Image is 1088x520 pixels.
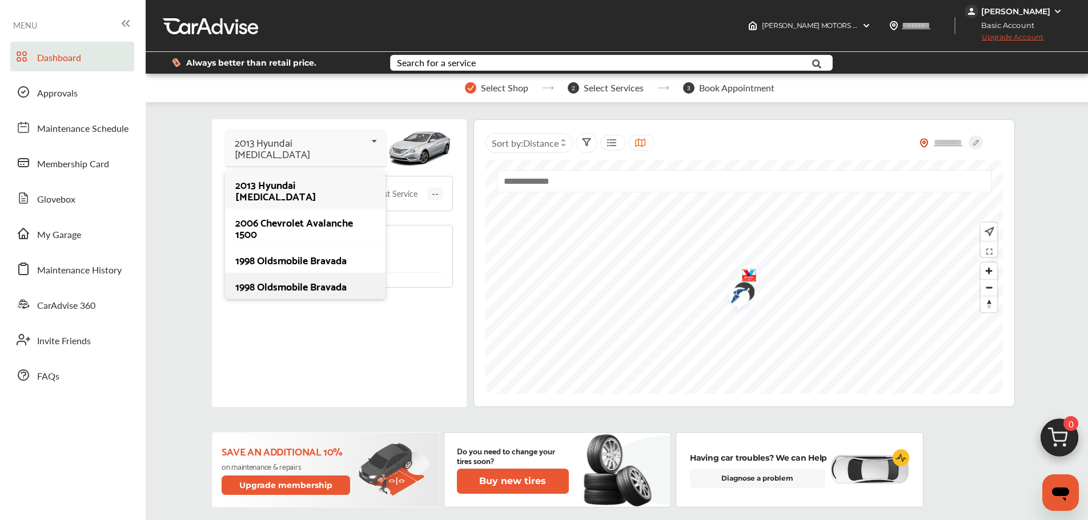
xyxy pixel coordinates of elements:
span: FAQs [37,369,59,384]
a: Maintenance History [10,254,134,284]
span: MENU [13,21,37,30]
span: Zoom out [981,280,997,296]
img: location_vector.a44bc228.svg [889,21,898,30]
span: Maintenance Schedule [37,122,129,136]
span: Select Services [584,83,644,93]
a: Approvals [10,77,134,107]
button: Reset bearing to north [981,296,997,312]
p: Do you need to change your tires soon? [457,446,569,465]
img: jVpblrzwTbfkPYzPPzSLxeg0AAAAASUVORK5CYII= [965,5,978,18]
img: header-divider.bc55588e.svg [954,17,955,34]
span: 0 [1063,416,1078,431]
div: Map marker [720,281,749,315]
div: 2006 Chevrolet Avalanche 1500 [235,216,375,239]
span: 2 [568,82,579,94]
img: recenter.ce011a49.svg [982,225,994,238]
div: Map marker [725,276,754,311]
p: Having car troubles? We can Help [690,452,827,464]
div: 1998 Oldsmobile Bravada [235,280,375,292]
img: WGsFRI8htEPBVLJbROoPRyZpYNWhNONpIPPETTm6eUC0GeLEiAAAAAElFTkSuQmCC [1053,7,1062,16]
div: Map marker [728,280,757,303]
img: stepper-arrow.e24c07c6.svg [542,86,554,90]
a: Diagnose a problem [690,469,825,488]
a: FAQs [10,360,134,390]
img: logo-goodyear.png [720,281,750,315]
span: Dashboard [37,51,81,66]
a: Buy new tires [457,469,571,494]
span: My Garage [37,228,81,243]
span: Sort by : [492,136,559,150]
button: Zoom out [981,279,997,296]
a: CarAdvise 360 [10,289,134,319]
img: stepper-checkmark.b5569197.svg [465,82,476,94]
span: Invite Friends [37,334,91,349]
span: Last Service [376,190,417,197]
div: [PERSON_NAME] [981,6,1050,17]
span: Select Shop [481,83,528,93]
p: Save an additional 10% [222,445,352,457]
span: Maintenance History [37,263,122,278]
img: dollor_label_vector.a70140d1.svg [172,58,180,67]
span: Book Appointment [699,83,774,93]
img: mobile_8639_st0640_046.jpg [386,122,453,172]
a: Dashboard [10,42,134,71]
span: Upgrade Account [965,33,1043,47]
span: Distance [523,136,559,150]
a: My Garage [10,219,134,248]
span: Glovebox [37,192,75,207]
canvas: Map [485,160,1003,394]
button: Zoom in [981,263,997,279]
span: Basic Account [966,19,1043,31]
img: header-down-arrow.9dd2ce7d.svg [862,21,871,30]
img: cart_icon.3d0951e8.svg [1032,413,1087,468]
button: Upgrade membership [222,475,351,495]
img: cardiogram-logo.18e20815.svg [893,449,910,466]
span: CarAdvise 360 [37,299,95,313]
a: Glovebox [10,183,134,213]
iframe: Button to launch messaging window [1042,474,1079,511]
button: Buy new tires [457,469,569,494]
span: 3 [683,82,694,94]
a: Maintenance Schedule [10,112,134,142]
img: diagnose-vehicle.c84bcb0a.svg [829,454,909,485]
span: Approvals [37,86,78,101]
div: Map marker [730,259,758,295]
img: stepper-arrow.e24c07c6.svg [657,86,669,90]
div: 2013 Hyundai [MEDICAL_DATA] [235,136,367,159]
span: -- [427,187,443,200]
img: new-tire.a0c7fe23.svg [583,429,658,510]
img: header-home-logo.8d720a4f.svg [748,21,757,30]
img: update-membership.81812027.svg [359,443,429,496]
img: logo-valvoline.png [730,259,760,295]
span: Membership Card [37,157,109,172]
p: on maintenance & repairs [222,462,352,471]
a: Membership Card [10,148,134,178]
span: [PERSON_NAME] MOTORS INC , [STREET_ADDRESS] [PERSON_NAME] , AL 36426 [762,21,1023,30]
img: check-icon.521c8815.svg [725,276,754,311]
span: Always better than retail price. [186,59,316,67]
div: 1998 Oldsmobile Bravada [235,254,375,265]
div: Search for a service [397,58,476,67]
img: location_vector_orange.38f05af8.svg [920,138,929,148]
a: Invite Friends [10,325,134,354]
div: 2013 Hyundai [MEDICAL_DATA] [235,179,375,201]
